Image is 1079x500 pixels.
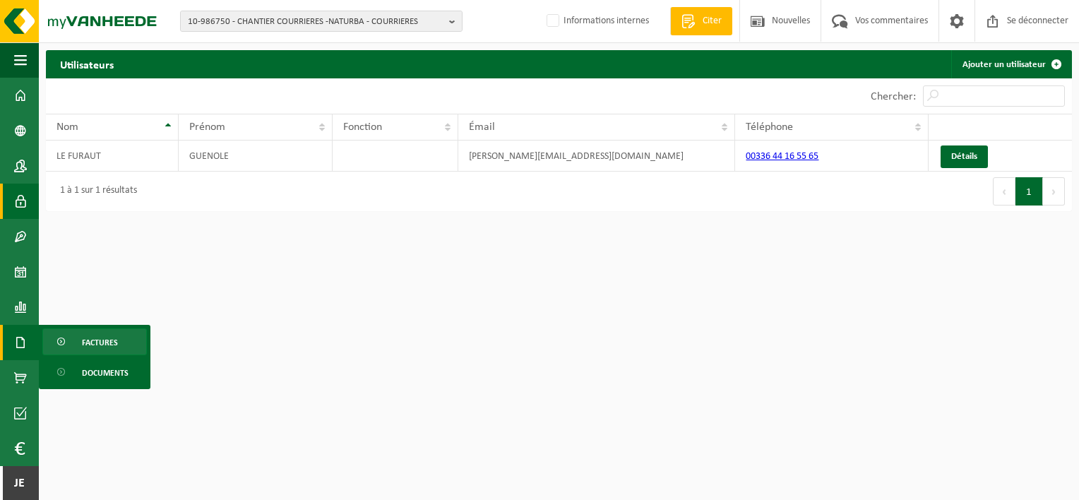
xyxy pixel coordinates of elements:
[670,7,732,35] a: Citer
[42,328,147,355] a: Factures
[746,151,818,162] a: 00336 44 16 55 65
[42,359,147,386] a: Documents
[82,329,118,356] span: Factures
[180,11,463,32] button: 10-986750 - CHANTIER COURRIERES -NATURBA - COURRIERES
[343,121,382,133] span: Fonction
[82,359,129,386] span: Documents
[941,145,988,168] a: Détails
[179,141,333,172] td: GUENOLE
[699,14,725,28] span: Citer
[189,121,225,133] span: Prénom
[1043,177,1065,206] button: Prochain
[951,50,1071,78] a: Ajouter un utilisateur
[1015,177,1043,206] button: 1
[962,60,1046,69] font: Ajouter un utilisateur
[871,91,916,102] label: Chercher:
[746,121,793,133] span: Téléphone
[188,11,443,32] span: 10-986750 - CHANTIER COURRIERES -NATURBA - COURRIERES
[46,141,179,172] td: LE FURAUT
[46,50,128,78] h2: Utilisateurs
[458,141,736,172] td: [PERSON_NAME][EMAIL_ADDRESS][DOMAIN_NAME]
[53,179,137,204] div: 1 à 1 sur 1 résultats
[469,121,495,133] span: Émail
[993,177,1015,206] button: Précédent
[544,11,649,32] label: Informations internes
[56,121,78,133] span: Nom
